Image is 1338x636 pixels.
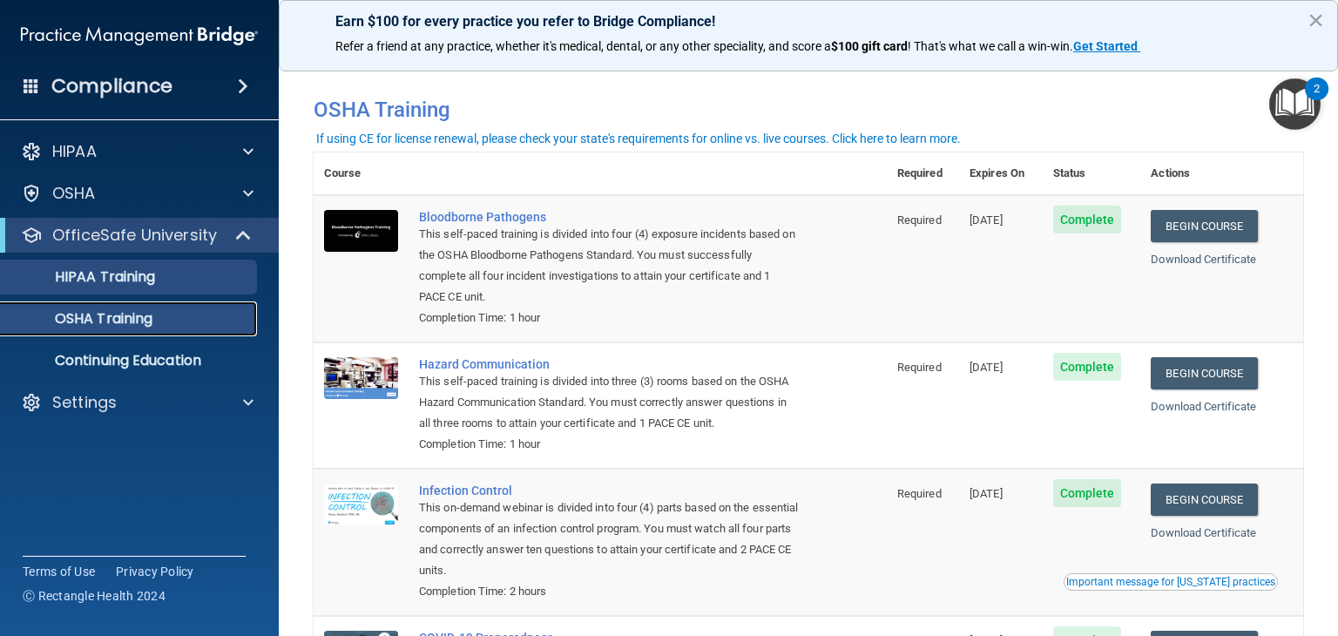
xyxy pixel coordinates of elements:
th: Required [887,152,959,195]
th: Status [1043,152,1141,195]
span: [DATE] [970,487,1003,500]
div: 2 [1314,89,1320,112]
p: OSHA [52,183,96,204]
a: Begin Course [1151,484,1257,516]
div: Completion Time: 1 hour [419,434,800,455]
strong: Get Started [1073,39,1138,53]
p: Settings [52,392,117,413]
span: Refer a friend at any practice, whether it's medical, dental, or any other speciality, and score a [335,39,831,53]
p: OSHA Training [11,310,152,328]
a: Begin Course [1151,357,1257,389]
a: Terms of Use [23,563,95,580]
h4: Compliance [51,74,172,98]
span: [DATE] [970,361,1003,374]
span: Ⓒ Rectangle Health 2024 [23,587,166,605]
div: If using CE for license renewal, please check your state's requirements for online vs. live cours... [316,132,961,145]
a: Hazard Communication [419,357,800,371]
div: Completion Time: 2 hours [419,581,800,602]
a: Settings [21,392,253,413]
button: Close [1308,6,1324,34]
div: Important message for [US_STATE] practices [1066,577,1275,587]
span: Required [897,213,942,227]
span: [DATE] [970,213,1003,227]
span: Complete [1053,479,1122,507]
a: Download Certificate [1151,526,1256,539]
span: Complete [1053,206,1122,233]
a: Infection Control [419,484,800,497]
span: Required [897,361,942,374]
a: Get Started [1073,39,1140,53]
span: ! That's what we call a win-win. [908,39,1073,53]
div: This self-paced training is divided into three (3) rooms based on the OSHA Hazard Communication S... [419,371,800,434]
a: OSHA [21,183,253,204]
p: HIPAA Training [11,268,155,286]
a: HIPAA [21,141,253,162]
a: Privacy Policy [116,563,194,580]
img: PMB logo [21,18,258,53]
a: Bloodborne Pathogens [419,210,800,224]
a: Download Certificate [1151,400,1256,413]
span: Required [897,487,942,500]
th: Course [314,152,409,195]
th: Actions [1140,152,1303,195]
p: Earn $100 for every practice you refer to Bridge Compliance! [335,13,1281,30]
a: Begin Course [1151,210,1257,242]
h4: OSHA Training [314,98,1303,122]
p: OfficeSafe University [52,225,217,246]
a: Download Certificate [1151,253,1256,266]
button: If using CE for license renewal, please check your state's requirements for online vs. live cours... [314,130,963,147]
a: OfficeSafe University [21,225,253,246]
th: Expires On [959,152,1042,195]
button: Read this if you are a dental practitioner in the state of CA [1064,573,1278,591]
p: Continuing Education [11,352,249,369]
button: Open Resource Center, 2 new notifications [1269,78,1321,130]
strong: $100 gift card [831,39,908,53]
p: HIPAA [52,141,97,162]
div: This self-paced training is divided into four (4) exposure incidents based on the OSHA Bloodborne... [419,224,800,308]
div: This on-demand webinar is divided into four (4) parts based on the essential components of an inf... [419,497,800,581]
span: Complete [1053,353,1122,381]
div: Completion Time: 1 hour [419,308,800,328]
